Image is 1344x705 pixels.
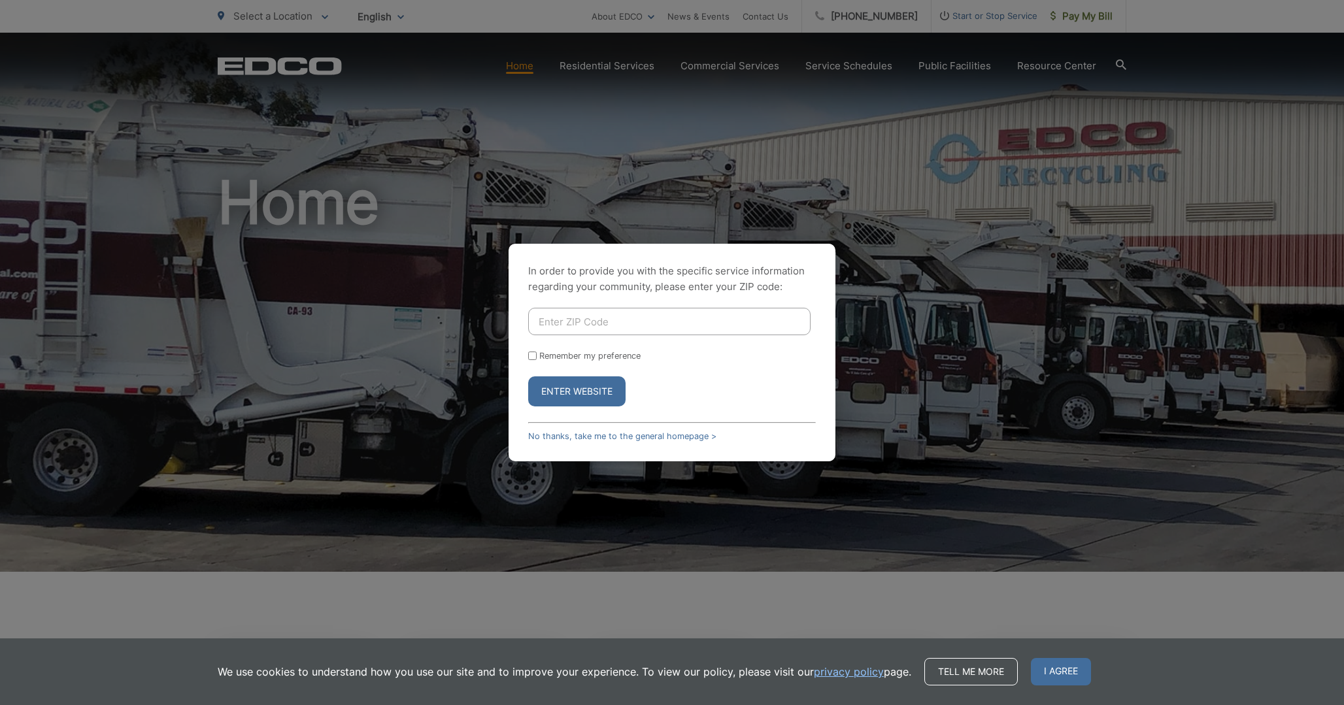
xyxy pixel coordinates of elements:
[528,376,626,406] button: Enter Website
[528,308,811,335] input: Enter ZIP Code
[924,658,1018,685] a: Tell me more
[814,664,884,680] a: privacy policy
[1031,658,1091,685] span: I agree
[539,351,641,361] label: Remember my preference
[528,431,716,441] a: No thanks, take me to the general homepage >
[218,664,911,680] p: We use cookies to understand how you use our site and to improve your experience. To view our pol...
[528,263,816,295] p: In order to provide you with the specific service information regarding your community, please en...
